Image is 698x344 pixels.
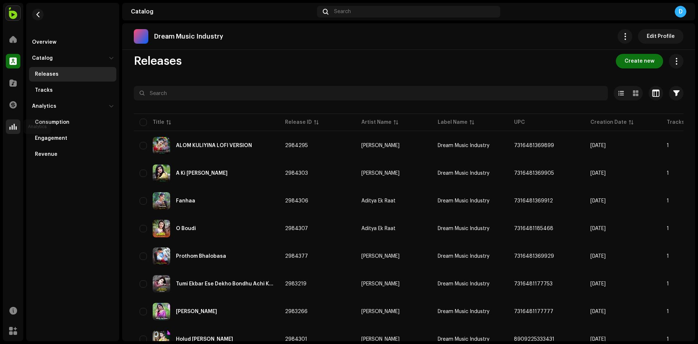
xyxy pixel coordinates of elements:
div: Label Name [438,119,468,126]
span: 2984295 [285,143,308,148]
span: Dream Music Industry [438,198,489,203]
div: [PERSON_NAME] [361,171,400,176]
span: 2983219 [285,281,306,286]
span: Dream Music Industry [438,143,489,148]
re-m-nav-item: Tracks [29,83,116,98]
re-m-nav-item: Engagement [29,131,116,146]
input: Search [134,86,608,100]
span: 7316481185468 [514,226,553,231]
div: Creation Date [590,119,627,126]
img: 5c9b37cb-c811-4745-8888-52563dbd7341 [153,220,170,237]
div: Catalog [32,55,53,61]
span: Julee Murmu [361,143,426,148]
span: Emran Hussain [361,281,426,286]
div: [PERSON_NAME] [361,143,400,148]
span: Imtiyaz Hossain [361,254,426,259]
img: 16c40b18-0c02-40a7-86aa-51c970ff0c6b [153,275,170,293]
div: Catalog [131,9,314,15]
img: bde74bd3-3220-4529-8569-5adfd31c7058 [153,192,170,210]
span: 2984377 [285,254,308,259]
span: Emran Hussain [361,171,426,176]
div: [PERSON_NAME] [361,254,400,259]
span: Create new [625,54,654,68]
div: [PERSON_NAME] [361,337,400,342]
img: 1101a203-098c-4476-bbd3-7ad6d5604465 [6,6,20,20]
div: D [675,6,686,17]
re-m-nav-dropdown: Analytics [29,99,116,162]
span: 2984307 [285,226,308,231]
div: Holud Sharee [176,337,233,342]
span: Dream Music Industry [438,309,489,314]
span: Dream Music Industry [438,254,489,259]
span: 7316481369899 [514,143,554,148]
div: Title [153,119,164,126]
span: Dream Music Industry [438,171,489,176]
div: Analytics [32,103,56,109]
span: 2984301 [285,337,307,342]
div: Engagement [35,135,67,141]
re-m-nav-item: Revenue [29,147,116,162]
div: Bhalo Jodi Baso [176,309,217,314]
span: 7316481369912 [514,198,553,203]
span: 8909225333431 [514,337,554,342]
img: 3a0db29a-7df5-4af9-bcc2-f31b66074852 [153,303,170,320]
div: Prothom Bhalobasa [176,254,226,259]
span: Aug 20, 2025 [590,309,606,314]
span: Aug 21, 2025 [590,337,606,342]
div: [PERSON_NAME] [361,281,400,286]
img: a94f4603-aae3-47a3-a47b-8962c0d4767f [153,248,170,265]
span: Aug 21, 2025 [590,226,606,231]
span: Search [334,9,351,15]
div: A Ki Tomar Prem [176,171,228,176]
div: Overview [32,39,56,45]
img: 08d452d4-5f9c-40c5-8dd2-6a62e668dcbc [153,137,170,154]
div: Release ID [285,119,312,126]
div: Aditya Ek Raat [361,198,396,203]
div: Consumption [35,119,69,125]
re-m-nav-item: Consumption [29,115,116,130]
span: 7316481369905 [514,171,554,176]
div: Aditya Ek Raat [361,226,396,231]
re-m-nav-item: Releases [29,67,116,82]
span: 2984306 [285,198,308,203]
span: Aug 21, 2025 [590,143,606,148]
div: Revenue [35,151,57,157]
div: Tumi Ekbar Ese Dekho Bondhu Achi Ki hale [176,281,273,286]
div: ALOM KULIYINA LOFI VERSION [176,143,252,148]
span: Dream Music Industry [438,281,489,286]
div: Artist Name [361,119,392,126]
span: Edit Profile [647,29,675,44]
span: 2983266 [285,309,308,314]
span: AMIR SOHAIL [361,337,426,342]
button: Create new [616,54,663,68]
span: Aditya Ek Raat [361,198,426,203]
re-m-nav-dropdown: Catalog [29,51,116,98]
img: f31b90e5-a940-4c8c-b019-10bd3a01eb11 [153,165,170,182]
span: 7316481369929 [514,254,554,259]
span: 7316481177777 [514,309,553,314]
span: Releases [134,54,182,68]
span: Dream Music Industry [438,337,489,342]
span: 2984303 [285,171,308,176]
span: Aditya Ek Raat [361,226,426,231]
button: Edit Profile [638,29,683,44]
div: O Boudi [176,226,196,231]
span: Aug 21, 2025 [590,171,606,176]
span: Emran Hussain [361,309,426,314]
span: Aug 21, 2025 [590,198,606,203]
div: Releases [35,71,59,77]
span: 7316481177753 [514,281,553,286]
span: Aug 20, 2025 [590,281,606,286]
span: Aug 21, 2025 [590,254,606,259]
span: Dream Music Industry [438,226,489,231]
div: [PERSON_NAME] [361,309,400,314]
div: Tracks [35,87,53,93]
re-m-nav-item: Overview [29,35,116,50]
p: Dream Music Industry [154,33,223,40]
div: Fanhaa [176,198,195,203]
